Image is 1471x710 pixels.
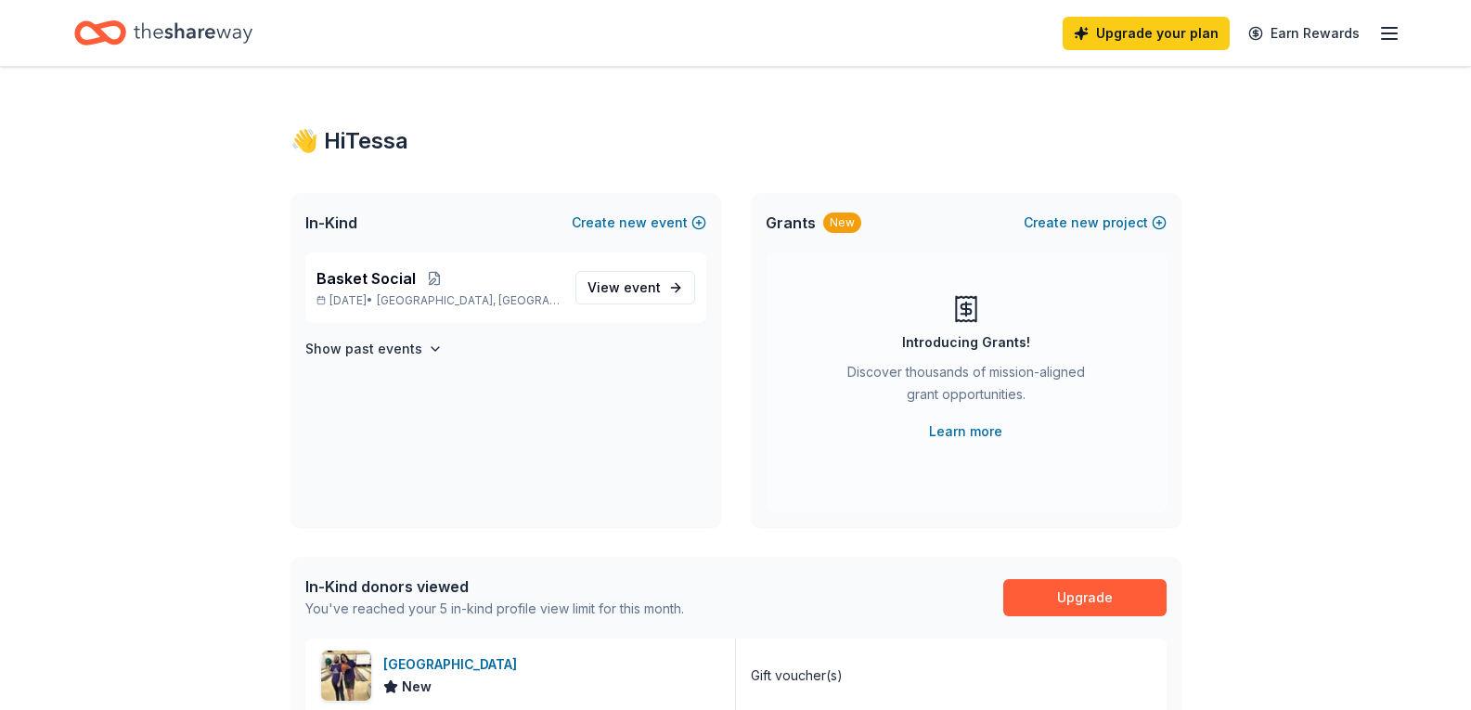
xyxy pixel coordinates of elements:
[305,338,443,360] button: Show past events
[1071,212,1099,234] span: new
[587,277,661,299] span: View
[74,11,252,55] a: Home
[840,361,1092,413] div: Discover thousands of mission-aligned grant opportunities.
[305,212,357,234] span: In-Kind
[1024,212,1167,234] button: Createnewproject
[305,598,684,620] div: You've reached your 5 in-kind profile view limit for this month.
[929,420,1002,443] a: Learn more
[1003,579,1167,616] a: Upgrade
[321,651,371,701] img: Image for Rocky Springs Entertainment Center
[316,293,561,308] p: [DATE] •
[290,126,1181,156] div: 👋 Hi Tessa
[751,665,843,687] div: Gift voucher(s)
[619,212,647,234] span: new
[377,293,560,308] span: [GEOGRAPHIC_DATA], [GEOGRAPHIC_DATA]
[823,213,861,233] div: New
[575,271,695,304] a: View event
[902,331,1030,354] div: Introducing Grants!
[572,212,706,234] button: Createnewevent
[1237,17,1371,50] a: Earn Rewards
[766,212,816,234] span: Grants
[305,575,684,598] div: In-Kind donors viewed
[402,676,432,698] span: New
[1063,17,1230,50] a: Upgrade your plan
[316,267,416,290] span: Basket Social
[305,338,422,360] h4: Show past events
[383,653,524,676] div: [GEOGRAPHIC_DATA]
[624,279,661,295] span: event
